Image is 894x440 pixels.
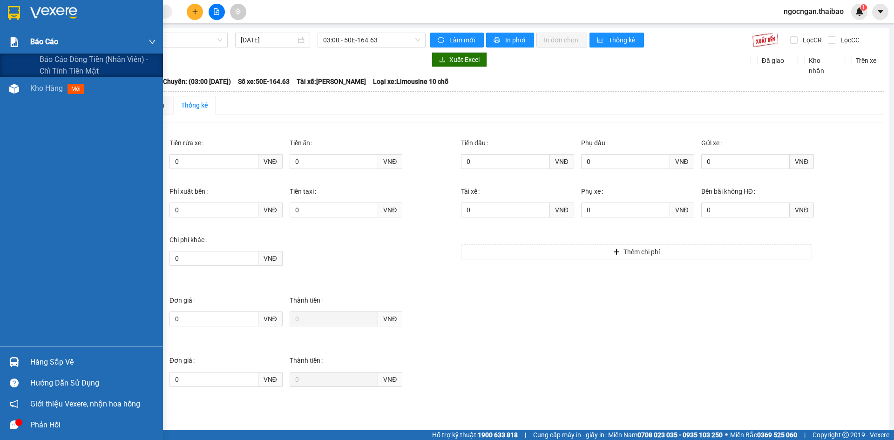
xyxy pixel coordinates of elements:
input: Đơn giá [169,311,258,326]
label: Chi phí khác [169,236,210,244]
img: warehouse-icon [9,357,19,367]
strong: 1900 633 818 [478,431,518,439]
input: Gửi xe [701,154,790,169]
input: 15/08/2025 [241,35,296,45]
h3: Dầu thực tế [49,339,461,352]
span: Đã giao [758,55,788,66]
span: ⚪️ [725,433,728,437]
span: file-add [213,8,220,15]
span: message [10,420,19,429]
div: Phản hồi [30,418,156,432]
span: VNĐ [258,311,283,326]
span: VNĐ [790,154,814,169]
span: ngocngan.thaibao [776,6,851,17]
span: Hỗ trợ kỹ thuật: [432,430,518,440]
img: icon-new-feature [855,7,864,16]
button: plusThêm chi phí [461,244,812,259]
input: Phụ dầu [581,154,670,169]
span: Loại xe: Limousine 10 chỗ [373,76,448,87]
span: bar-chart [597,37,605,44]
img: warehouse-icon [9,84,19,94]
span: Trên xe [852,55,880,66]
span: VNĐ [378,203,402,217]
span: Thêm chi phí [623,247,660,257]
input: Tiền taxi [290,203,379,217]
span: VNĐ [258,203,283,217]
label: Tiền taxi [290,188,320,195]
input: Chi phí khác [169,251,258,266]
span: VNĐ [550,203,574,217]
span: VNĐ [378,372,402,387]
span: Lọc CC [837,35,861,45]
div: Thống kê [181,100,208,110]
span: Kho nhận [805,55,838,76]
strong: 0369 525 060 [757,431,797,439]
span: 1 [862,4,865,11]
input: Phụ xe [581,203,670,217]
label: Gửi xe [701,139,725,147]
button: aim [230,4,246,20]
strong: 0708 023 035 - 0935 103 250 [637,431,723,439]
span: In phơi [505,35,527,45]
button: printerIn phơi [486,33,534,47]
input: Bến bãi không HĐ [701,203,790,217]
span: Báo cáo dòng tiền (nhân viên) - chỉ tính tiền mặt [40,54,156,77]
span: sync [438,37,446,44]
input: Thành tiền [290,311,379,326]
sup: 1 [860,4,867,11]
span: question-circle [10,379,19,387]
span: caret-down [876,7,885,16]
span: plus [192,8,198,15]
span: Lọc CR [799,35,823,45]
button: caret-down [872,4,888,20]
button: file-add [209,4,225,20]
button: In đơn chọn [536,33,587,47]
span: Số xe: 50E-164.63 [238,76,290,87]
input: Đơn giá [169,372,258,387]
label: Đơn giá [169,297,198,304]
span: Kho hàng [30,84,63,93]
span: Làm mới [449,35,476,45]
div: Hướng dẫn sử dụng [30,376,156,390]
span: VNĐ [378,154,402,169]
button: bar-chartThống kê [589,33,644,47]
span: | [525,430,526,440]
button: downloadXuất Excel [432,52,487,67]
input: Phí xuất bến [169,203,258,217]
span: Miền Bắc [730,430,797,440]
input: Tài xế [461,203,550,217]
span: Giới thiệu Vexere, nhận hoa hồng [30,398,140,410]
span: VNĐ [378,311,402,326]
span: VNĐ [790,203,814,217]
label: Thành tiền [290,357,326,364]
span: VNĐ [670,203,694,217]
span: Thống kê [609,35,637,45]
label: Phí xuất bến [169,188,211,195]
span: copyright [842,432,849,438]
label: Phụ dầu [581,139,611,147]
span: Miền Nam [608,430,723,440]
input: Tiền dầu [461,154,550,169]
span: VNĐ [258,154,283,169]
span: VNĐ [670,154,694,169]
label: Tiền dầu [461,139,492,147]
span: aim [235,8,241,15]
span: Cung cấp máy in - giấy in: [533,430,606,440]
span: VNĐ [258,372,283,387]
label: Tài xế [461,188,483,195]
span: 03:00 - 50E-164.63 [323,33,420,47]
label: Phụ xe [581,188,607,195]
span: Tài xế: [PERSON_NAME] [297,76,366,87]
span: Chuyến: (03:00 [DATE]) [163,76,231,87]
span: notification [10,399,19,408]
label: Đơn giá [169,357,198,364]
label: Bến bãi không HĐ [701,188,759,195]
img: solution-icon [9,37,19,47]
img: logo-vxr [8,6,20,20]
h3: Dầu khoán [49,279,461,291]
input: Tiền ăn [290,154,379,169]
span: printer [494,37,501,44]
span: Báo cáo [30,36,58,47]
span: | [804,430,806,440]
label: Thành tiền [290,297,326,304]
